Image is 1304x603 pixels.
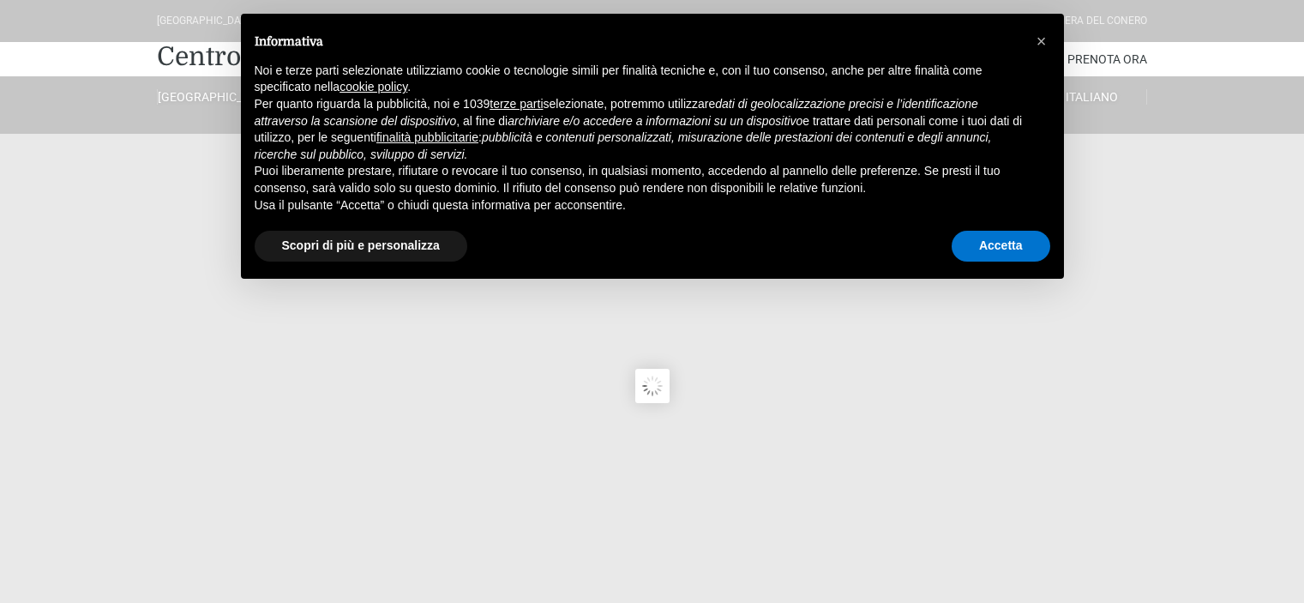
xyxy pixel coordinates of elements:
button: Accetta [952,231,1050,262]
a: Prenota Ora [1067,42,1147,76]
button: Scopri di più e personalizza [255,231,467,262]
em: pubblicità e contenuti personalizzati, misurazione delle prestazioni dei contenuti e degli annunc... [255,130,992,161]
a: [GEOGRAPHIC_DATA] [157,89,267,105]
a: Centro Vacanze De Angelis [157,39,488,74]
span: × [1037,32,1047,51]
button: Chiudi questa informativa [1028,27,1055,55]
p: Per quanto riguarda la pubblicità, noi e 1039 selezionate, potremmo utilizzare , al fine di e tra... [255,96,1023,163]
a: Italiano [1037,89,1147,105]
a: cookie policy [340,80,407,93]
div: Riviera Del Conero [1047,13,1147,29]
span: Italiano [1066,90,1118,104]
p: Noi e terze parti selezionate utilizziamo cookie o tecnologie simili per finalità tecniche e, con... [255,63,1023,96]
p: Usa il pulsante “Accetta” o chiudi questa informativa per acconsentire. [255,197,1023,214]
h2: Informativa [255,34,1023,49]
p: Puoi liberamente prestare, rifiutare o revocare il tuo consenso, in qualsiasi momento, accedendo ... [255,163,1023,196]
em: archiviare e/o accedere a informazioni su un dispositivo [508,114,802,128]
em: dati di geolocalizzazione precisi e l’identificazione attraverso la scansione del dispositivo [255,97,978,128]
button: finalità pubblicitarie [376,130,478,147]
button: terze parti [490,96,543,113]
div: [GEOGRAPHIC_DATA] [157,13,255,29]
